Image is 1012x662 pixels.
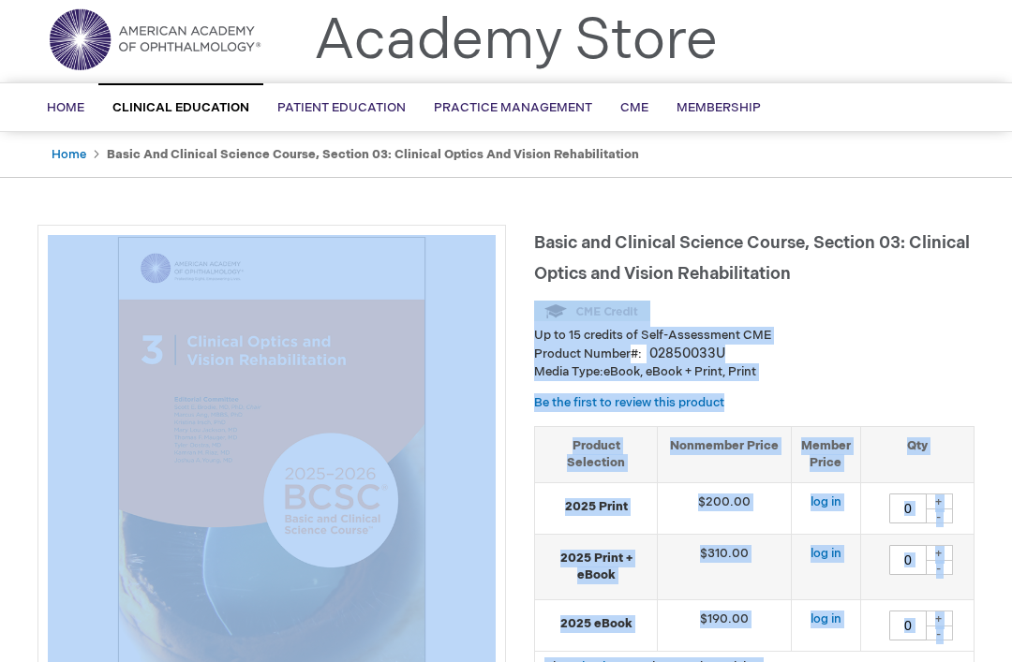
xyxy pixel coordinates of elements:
[658,482,792,534] td: $200.00
[544,615,647,633] strong: 2025 eBook
[658,534,792,599] td: $310.00
[889,545,927,575] input: Qty
[534,327,975,345] li: Up to 15 credits of Self-Assessment CME
[925,508,953,523] div: -
[314,7,718,75] a: Academy Store
[658,426,792,482] th: Nonmember Price
[544,550,647,584] strong: 2025 Print + eBook
[677,100,761,115] span: Membership
[534,301,650,321] img: CME Credit
[534,363,975,381] p: eBook, eBook + Print, Print
[534,233,970,284] span: Basic and Clinical Science Course, Section 03: Clinical Optics and Vision Rehabilitation
[649,345,725,363] div: 02850033U
[889,493,927,523] input: Qty
[925,493,953,509] div: +
[860,426,974,482] th: Qty
[925,545,953,561] div: +
[434,100,592,115] span: Practice Management
[925,560,953,575] div: -
[47,100,84,115] span: Home
[535,426,658,482] th: Product Selection
[791,426,860,482] th: Member Price
[534,395,724,410] a: Be the first to review this product
[277,100,406,115] span: Patient Education
[544,498,647,516] strong: 2025 Print
[811,611,841,626] a: log in
[811,494,841,509] a: log in
[52,147,86,162] a: Home
[925,611,953,626] div: +
[658,599,792,651] td: $190.00
[925,625,953,640] div: -
[534,364,603,379] strong: Media Type:
[620,100,648,115] span: CME
[107,147,639,162] strong: Basic and Clinical Science Course, Section 03: Clinical Optics and Vision Rehabilitation
[112,100,249,115] span: Clinical Education
[889,611,927,640] input: Qty
[811,546,841,561] a: log in
[534,346,642,361] strong: Product Number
